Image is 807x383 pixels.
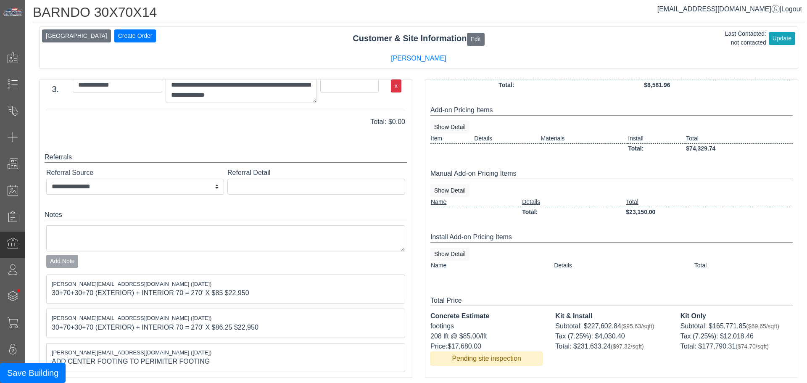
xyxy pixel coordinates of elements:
div: Referrals [45,152,407,163]
span: ($95.63/sqft) [621,323,654,330]
div: Total: $0.00 [40,117,411,127]
label: Referral Detail [227,168,405,178]
button: [GEOGRAPHIC_DATA] [42,29,111,42]
td: Details [474,134,540,144]
div: 30+70+30+70 (EXTERIOR) + INTERIOR 70 = 270' X $85 $22,950 [52,288,400,298]
div: Kit Only [680,311,793,321]
button: x [391,79,401,92]
div: Total Price [430,296,793,306]
label: Referral Source [46,168,224,178]
div: Concrete Estimate [430,311,543,321]
div: [PERSON_NAME][EMAIL_ADDRESS][DOMAIN_NAME] ([DATE]) [52,314,400,322]
td: Total [686,134,793,144]
div: Subtotal: $227,602.84 [555,321,667,331]
div: Customer & Site Information [40,32,798,45]
button: Create Order [114,29,156,42]
div: | [657,4,802,14]
span: ($97.32/sqft) [611,343,644,350]
td: Name [430,261,554,270]
td: Details [554,261,694,270]
td: $8,581.96 [643,80,793,90]
td: Total: [498,80,643,90]
td: Total [694,261,793,270]
div: Pending site inspection [430,351,543,366]
span: ($74.70/sqft) [736,343,769,350]
a: [EMAIL_ADDRESS][DOMAIN_NAME] [657,5,780,13]
div: Kit & Install [555,311,667,321]
button: Show Detail [430,184,469,197]
td: Total [625,197,793,207]
td: Materials [541,134,628,144]
td: Total: [522,207,625,217]
div: 30+70+30+70 (EXTERIOR) + INTERIOR 70 = 270' X $86.25 $22,950 [52,322,400,333]
div: [PERSON_NAME][EMAIL_ADDRESS][DOMAIN_NAME] ([DATE]) [52,280,400,288]
span: • [8,277,29,304]
td: Install [628,134,686,144]
div: Total: $177,790.31 [680,341,793,351]
td: Total: [628,143,686,153]
button: Edit [467,33,485,46]
div: 208 lft @ $85.00/lft [430,331,543,341]
button: Show Detail [430,121,469,134]
div: 3. [42,83,69,95]
td: $23,150.00 [625,207,793,217]
div: Add-on Pricing Items [430,105,793,116]
div: ADD CENTER FOOTING TO PERIMITER FOOTING [52,357,400,367]
div: Tax (7.25%): $4,030.40 [555,331,667,341]
span: $17,680.00 [448,343,481,350]
h1: BARNDO 30X70X14 [33,4,804,23]
div: Subtotal: $165,771.85 [680,321,793,331]
span: ($69.65/sqft) [746,323,779,330]
div: Notes [45,210,407,220]
div: footings [430,321,543,331]
div: Last Contacted: not contacted [725,29,766,47]
td: $74,329.74 [686,143,793,153]
a: [PERSON_NAME] [391,55,446,62]
div: [PERSON_NAME][EMAIL_ADDRESS][DOMAIN_NAME] ([DATE]) [52,349,400,357]
td: Name [430,197,522,207]
img: Metals Direct Inc Logo [3,8,24,17]
div: Price: [430,341,543,351]
td: Item [430,134,474,144]
span: Logout [781,5,802,13]
td: Details [522,197,625,207]
button: Update [769,32,795,45]
div: Tax (7.25%): $12,018.46 [680,331,793,341]
div: Install Add-on Pricing Items [430,232,793,243]
button: Add Note [46,255,78,268]
div: Manual Add-on Pricing Items [430,169,793,179]
button: Show Detail [430,248,469,261]
div: Total: $231,633.24 [555,341,667,351]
